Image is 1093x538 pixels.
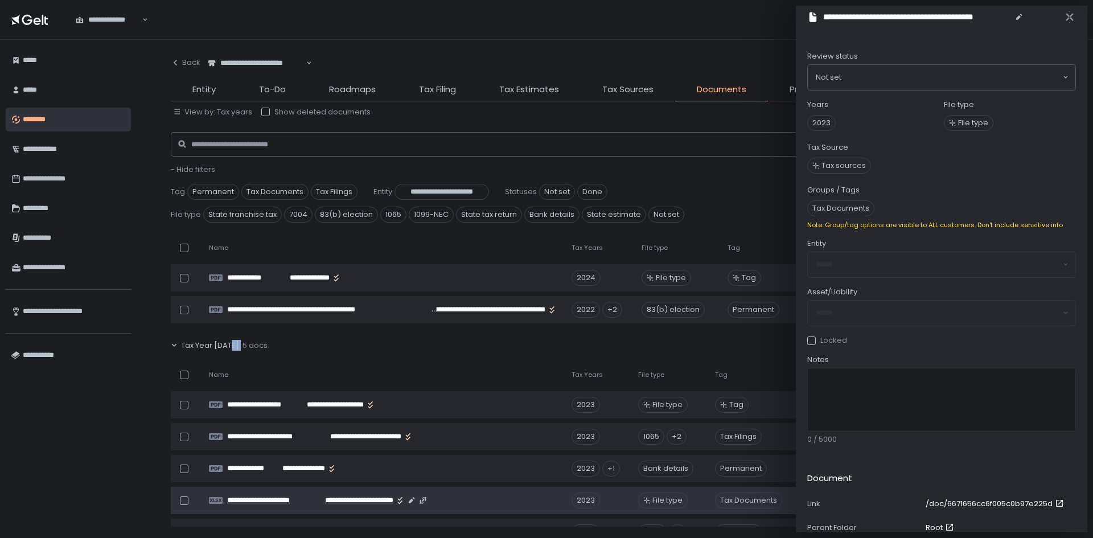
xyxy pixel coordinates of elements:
span: Tax Filing [419,83,456,96]
div: Note: Group/tag options are visible to ALL customers. Don't include sensitive info [807,221,1076,229]
span: Statuses [505,187,537,197]
div: 2023 [572,397,600,413]
span: File type [642,244,668,252]
div: +2 [602,302,622,318]
span: Done [577,184,607,200]
span: Tax Documents [807,200,874,216]
span: File type [638,371,664,379]
span: 83(b) election [315,207,378,223]
span: Documents [697,83,746,96]
span: Tag [729,400,743,410]
span: Tag [728,244,740,252]
div: 2023 [572,461,600,477]
input: Search for option [841,72,1062,83]
label: File type [944,100,974,110]
span: Tax Filings [311,184,358,200]
span: Tax Documents [241,184,309,200]
label: Groups / Tags [807,185,860,195]
div: 2023 [572,492,600,508]
span: Asset/Liability [807,287,857,297]
span: File type [656,273,686,283]
div: Back [171,58,200,68]
span: Tax Year [DATE] [181,340,239,351]
div: 1065 [638,429,664,445]
span: Permanent [715,461,767,477]
span: File type [652,400,683,410]
span: 1065 [380,207,406,223]
span: Entity [192,83,216,96]
a: Root [926,523,956,533]
div: Parent Folder [807,523,921,533]
span: Entity [807,239,826,249]
span: File type [652,495,683,506]
div: Link [807,499,921,509]
span: Name [209,244,228,252]
span: Tax Documents [715,492,782,508]
span: Tax Estimates [499,83,559,96]
div: Search for option [808,65,1075,90]
span: Tax Years [572,244,603,252]
span: Name [209,371,228,379]
span: State tax return [456,207,522,223]
span: Not set [648,207,684,223]
span: Not set [539,184,575,200]
span: To-Do [259,83,286,96]
span: Tag [715,371,728,379]
div: Search for option [68,8,148,32]
span: File type [171,210,201,220]
span: - Hide filters [171,164,215,175]
span: Entity [373,187,392,197]
div: 2022 [572,302,600,318]
a: /doc/6671656cc6f005c0b97e225d [926,499,1066,509]
span: Tax Years [572,371,603,379]
span: File type [958,118,988,128]
span: 7004 [284,207,313,223]
span: Review status [807,51,858,61]
div: 0 / 5000 [807,434,1076,445]
button: View by: Tax years [173,107,252,117]
span: Tax sources [821,161,866,171]
span: State estimate [582,207,646,223]
span: Tax Filings [715,429,762,445]
label: Years [807,100,828,110]
span: Notes [807,355,829,365]
span: Projections [790,83,837,96]
div: +2 [667,429,687,445]
div: 2024 [572,270,601,286]
span: Bank details [524,207,580,223]
span: 2023 [807,115,836,131]
button: Back [171,51,200,74]
div: +1 [602,461,620,477]
h2: Document [807,472,852,485]
span: Tag [171,187,185,197]
div: 2023 [572,429,600,445]
span: Permanent [728,302,779,318]
label: Tax Source [807,142,848,153]
span: Tax Sources [602,83,654,96]
span: Not set [816,72,841,83]
span: Tag [742,273,756,283]
div: Bank details [638,461,693,477]
span: 5 docs [243,340,268,351]
span: Permanent [187,184,239,200]
span: Roadmaps [329,83,376,96]
button: - Hide filters [171,165,215,175]
div: 83(b) election [642,302,705,318]
div: Search for option [200,51,312,75]
span: 1099-NEC [409,207,454,223]
span: State franchise tax [203,207,282,223]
